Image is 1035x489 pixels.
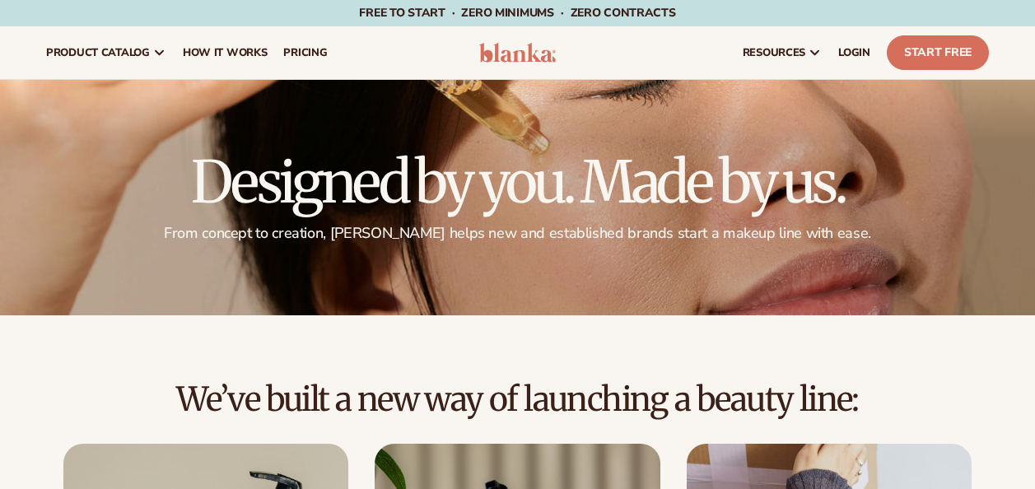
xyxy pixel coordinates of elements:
[46,224,989,243] p: From concept to creation, [PERSON_NAME] helps new and established brands start a makeup line with...
[283,46,327,59] span: pricing
[38,26,175,79] a: product catalog
[743,46,805,59] span: resources
[734,26,830,79] a: resources
[46,46,150,59] span: product catalog
[275,26,335,79] a: pricing
[183,46,268,59] span: How It Works
[359,5,675,21] span: Free to start · ZERO minimums · ZERO contracts
[175,26,276,79] a: How It Works
[830,26,879,79] a: LOGIN
[479,43,557,63] img: logo
[838,46,870,59] span: LOGIN
[46,153,989,211] h1: Designed by you. Made by us.
[887,35,989,70] a: Start Free
[46,381,989,417] h2: We’ve built a new way of launching a beauty line:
